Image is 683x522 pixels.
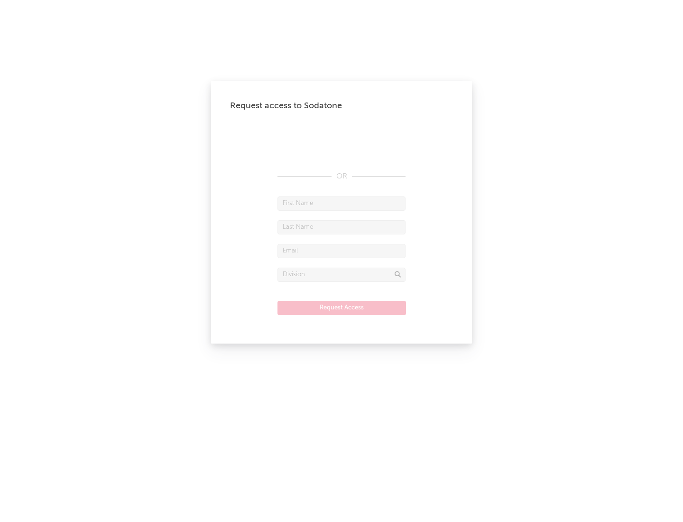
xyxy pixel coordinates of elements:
input: Email [277,244,406,258]
button: Request Access [277,301,406,315]
input: Last Name [277,220,406,234]
div: OR [277,171,406,182]
div: Request access to Sodatone [230,100,453,112]
input: Division [277,268,406,282]
input: First Name [277,196,406,211]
